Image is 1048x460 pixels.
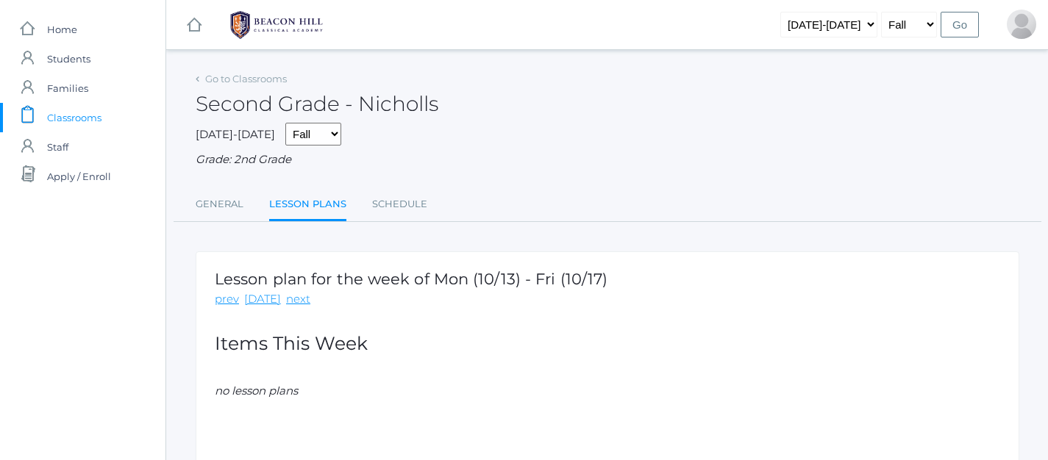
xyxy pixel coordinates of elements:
span: Apply / Enroll [47,162,111,191]
input: Go [941,12,979,37]
span: Families [47,73,88,103]
a: Lesson Plans [269,190,346,221]
a: [DATE] [244,291,281,308]
h2: Items This Week [215,334,1000,354]
span: Home [47,15,77,44]
em: no lesson plans [215,384,298,398]
h2: Second Grade - Nicholls [196,93,438,115]
a: Go to Classrooms [205,73,287,85]
a: prev [215,291,239,308]
div: Grade: 2nd Grade [196,151,1019,168]
img: 1_BHCALogos-05.png [221,7,332,43]
a: General [196,190,243,219]
a: next [286,291,310,308]
span: Students [47,44,90,73]
span: Classrooms [47,103,101,132]
h1: Lesson plan for the week of Mon (10/13) - Fri (10/17) [215,270,607,287]
div: Grace Sun [1007,10,1036,39]
a: Schedule [372,190,427,219]
span: [DATE]-[DATE] [196,127,275,141]
span: Staff [47,132,68,162]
